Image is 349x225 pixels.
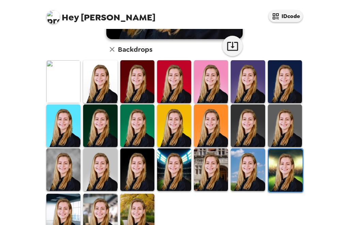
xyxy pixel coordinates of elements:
[46,7,155,22] span: [PERSON_NAME]
[269,10,303,22] button: IDcode
[46,10,60,24] img: profile pic
[118,44,152,55] h6: Backdrops
[62,11,79,23] span: Hey
[46,60,80,103] img: Original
